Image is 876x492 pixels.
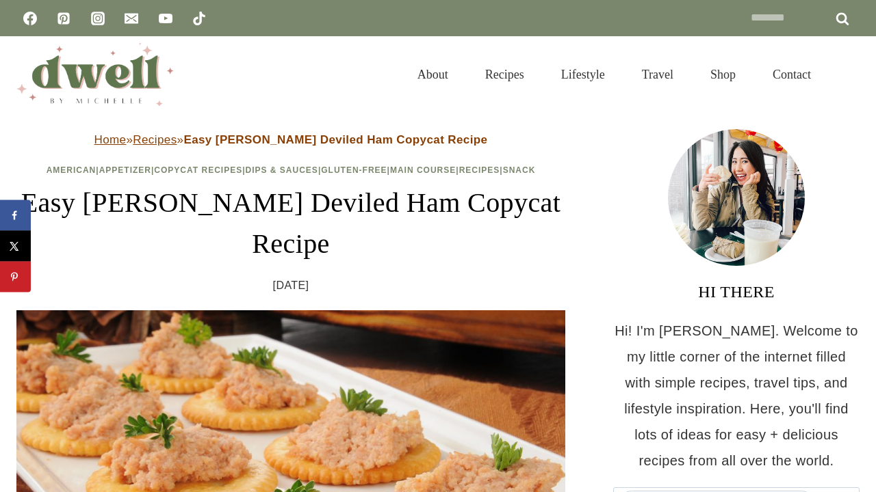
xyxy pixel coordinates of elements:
[183,133,487,146] strong: Easy [PERSON_NAME] Deviled Ham Copycat Recipe
[692,51,754,98] a: Shop
[133,133,177,146] a: Recipes
[118,5,145,32] a: Email
[94,133,488,146] span: » »
[836,63,860,86] button: View Search Form
[154,165,242,175] a: Copycat Recipes
[16,182,565,264] h1: Easy [PERSON_NAME] Deviled Ham Copycat Recipe
[16,5,44,32] a: Facebook
[613,279,860,304] h3: HI THERE
[399,51,829,98] nav: Primary Navigation
[467,51,543,98] a: Recipes
[16,43,174,106] img: DWELL by michelle
[754,51,829,98] a: Contact
[185,5,213,32] a: TikTok
[99,165,151,175] a: Appetizer
[543,51,623,98] a: Lifestyle
[47,165,96,175] a: American
[50,5,77,32] a: Pinterest
[390,165,456,175] a: Main Course
[246,165,318,175] a: Dips & Sauces
[459,165,500,175] a: Recipes
[399,51,467,98] a: About
[503,165,536,175] a: Snack
[94,133,127,146] a: Home
[84,5,112,32] a: Instagram
[623,51,692,98] a: Travel
[47,165,536,175] span: | | | | | | |
[273,275,309,296] time: [DATE]
[613,318,860,474] p: Hi! I'm [PERSON_NAME]. Welcome to my little corner of the internet filled with simple recipes, tr...
[321,165,387,175] a: Gluten-Free
[152,5,179,32] a: YouTube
